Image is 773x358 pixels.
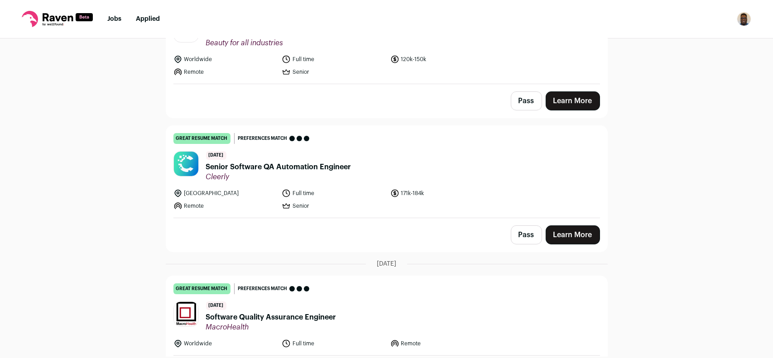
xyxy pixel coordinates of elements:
[166,126,607,218] a: great resume match Preferences match [DATE] Senior Software QA Automation Engineer Cleerly [GEOGR...
[173,67,277,76] li: Remote
[206,323,336,332] span: MacroHealth
[173,339,277,348] li: Worldwide
[238,134,288,143] span: Preferences match
[174,152,198,176] img: 8a186eb7f1cabab85c52bbbcbdec1928f7cd584f6dc8b76e5bcda21d4cbaa2c2.jpg
[377,259,396,268] span: [DATE]
[511,225,542,244] button: Pass
[282,189,385,198] li: Full time
[173,201,277,210] li: Remote
[546,91,600,110] a: Learn More
[282,339,385,348] li: Full time
[390,339,494,348] li: Remote
[282,201,385,210] li: Senior
[173,283,230,294] div: great resume match
[206,162,351,172] span: Senior Software QA Automation Engineer
[174,302,198,326] img: 86f25f5609a9bbeb83d9690ff2e1bbd24a1a88d5a6555da572bf067b10f21622.jpg
[206,172,351,181] span: Cleerly
[173,133,230,144] div: great resume match
[107,16,121,22] a: Jobs
[737,12,751,26] img: 9085589-medium_jpg
[206,151,226,160] span: [DATE]
[173,55,277,64] li: Worldwide
[282,55,385,64] li: Full time
[206,312,336,323] span: Software Quality Assurance Engineer
[546,225,600,244] a: Learn More
[166,276,607,355] a: great resume match Preferences match [DATE] Software Quality Assurance Engineer MacroHealth World...
[206,38,283,48] span: Beauty for all industries
[511,91,542,110] button: Pass
[173,189,277,198] li: [GEOGRAPHIC_DATA]
[206,301,226,310] span: [DATE]
[390,55,494,64] li: 120k-150k
[136,16,160,22] a: Applied
[238,284,288,293] span: Preferences match
[282,67,385,76] li: Senior
[390,189,494,198] li: 171k-184k
[737,12,751,26] button: Open dropdown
